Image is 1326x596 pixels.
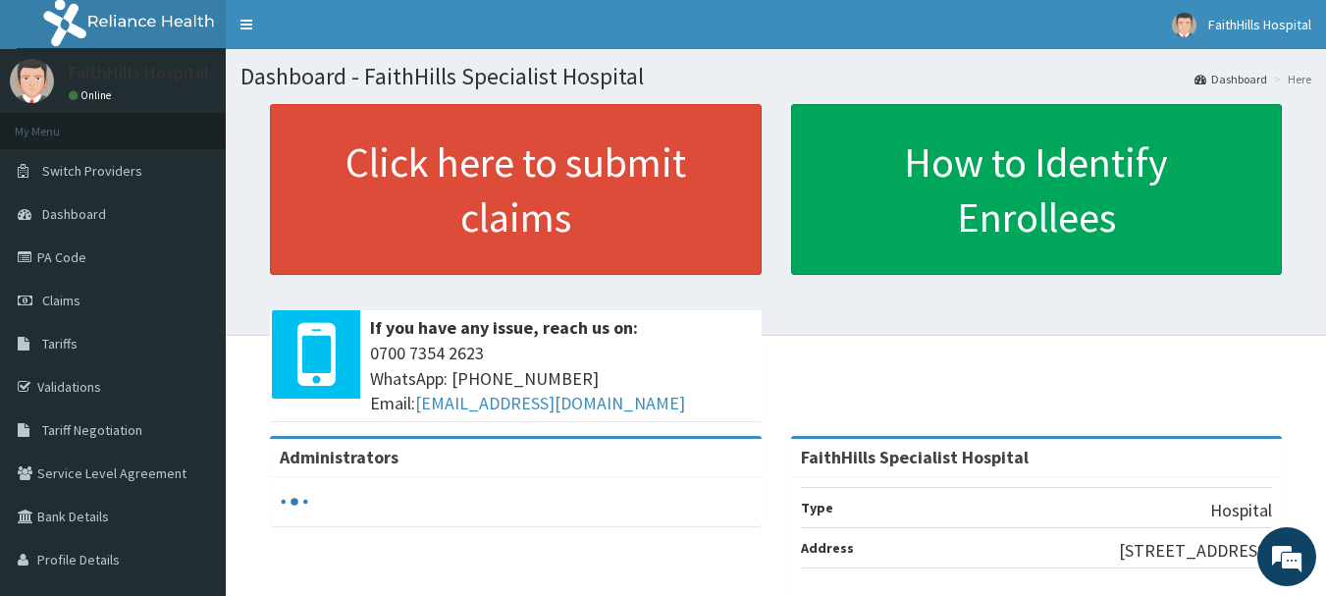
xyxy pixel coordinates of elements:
span: FaithHills Hospital [1208,16,1311,33]
li: Here [1269,71,1311,87]
a: Dashboard [1194,71,1267,87]
a: How to Identify Enrollees [791,104,1283,275]
span: Dashboard [42,205,106,223]
a: Click here to submit claims [270,104,762,275]
img: User Image [1172,13,1196,37]
img: User Image [10,59,54,103]
a: [EMAIL_ADDRESS][DOMAIN_NAME] [415,392,685,414]
b: Type [801,499,833,516]
b: Administrators [280,446,398,468]
p: [STREET_ADDRESS] [1119,538,1272,564]
strong: FaithHills Specialist Hospital [801,446,1029,468]
svg: audio-loading [280,487,309,516]
span: Claims [42,292,80,309]
span: Switch Providers [42,162,142,180]
span: Tariffs [42,335,78,352]
p: Hospital [1210,498,1272,523]
p: FaithHills Hospital [69,64,209,81]
h1: Dashboard - FaithHills Specialist Hospital [240,64,1311,89]
a: Online [69,88,116,102]
b: If you have any issue, reach us on: [370,316,638,339]
span: 0700 7354 2623 WhatsApp: [PHONE_NUMBER] Email: [370,341,752,416]
b: Address [801,539,854,557]
span: Tariff Negotiation [42,421,142,439]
